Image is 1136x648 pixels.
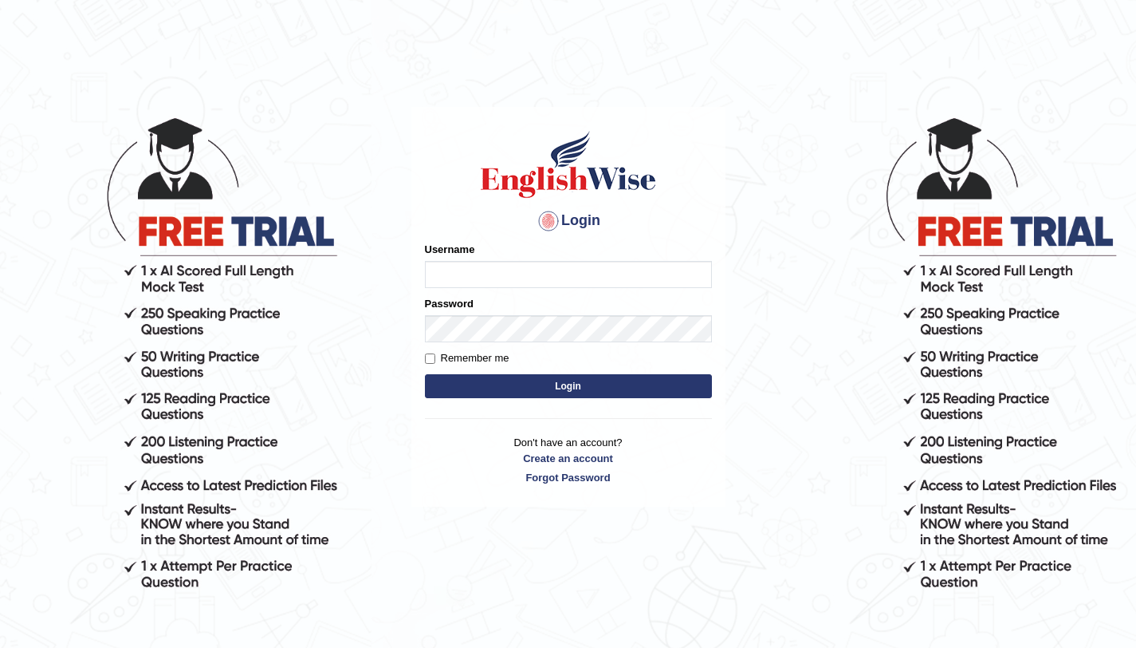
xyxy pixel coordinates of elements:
h4: Login [425,208,712,234]
label: Remember me [425,350,509,366]
img: Logo of English Wise sign in for intelligent practice with AI [478,128,659,200]
button: Login [425,374,712,398]
a: Forgot Password [425,470,712,485]
a: Create an account [425,451,712,466]
label: Username [425,242,475,257]
p: Don't have an account? [425,435,712,484]
label: Password [425,296,474,311]
input: Remember me [425,354,435,364]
